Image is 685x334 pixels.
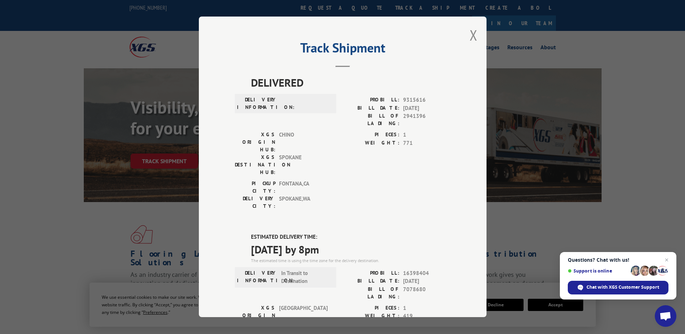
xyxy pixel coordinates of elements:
[279,195,328,210] span: SPOKANE , WA
[568,268,628,274] span: Support is online
[343,285,399,301] label: BILL OF LADING:
[251,257,451,264] div: The estimated time is using the time zone for the delivery destination.
[281,269,330,285] span: In Transit to Destination
[235,43,451,56] h2: Track Shipment
[343,304,399,312] label: PIECES:
[343,113,399,128] label: BILL OF LADING:
[568,257,668,263] span: Questions? Chat with us!
[235,131,275,154] label: XGS ORIGIN HUB:
[568,281,668,294] div: Chat with XGS Customer Support
[403,131,451,139] span: 1
[235,195,275,210] label: DELIVERY CITY:
[655,305,676,327] div: Open chat
[403,285,451,301] span: 7078680
[343,312,399,321] label: WEIGHT:
[343,96,399,105] label: PROBILL:
[279,304,328,327] span: [GEOGRAPHIC_DATA]
[343,269,399,278] label: PROBILL:
[586,284,659,290] span: Chat with XGS Customer Support
[235,180,275,195] label: PICKUP CITY:
[343,104,399,113] label: BILL DATE:
[403,113,451,128] span: 2941396
[235,304,275,327] label: XGS ORIGIN HUB:
[235,154,275,177] label: XGS DESTINATION HUB:
[251,241,451,257] span: [DATE] by 8pm
[279,180,328,195] span: FONTANA , CA
[343,278,399,286] label: BILL DATE:
[279,131,328,154] span: CHINO
[403,104,451,113] span: [DATE]
[279,154,328,177] span: SPOKANE
[403,96,451,105] span: 9315616
[251,233,451,242] label: ESTIMATED DELIVERY TIME:
[403,304,451,312] span: 1
[237,96,278,111] label: DELIVERY INFORMATION:
[470,26,478,45] button: Close modal
[343,131,399,139] label: PIECES:
[662,256,671,264] span: Close chat
[403,269,451,278] span: 16398404
[403,139,451,147] span: 771
[403,278,451,286] span: [DATE]
[403,312,451,321] span: 419
[237,269,278,285] label: DELIVERY INFORMATION:
[343,139,399,147] label: WEIGHT:
[251,75,451,91] span: DELIVERED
